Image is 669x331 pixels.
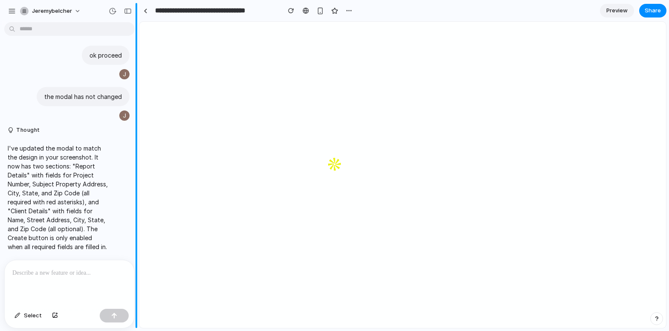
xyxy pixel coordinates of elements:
[645,6,661,15] span: Share
[44,92,122,101] p: the modal has not changed
[24,311,42,320] span: Select
[32,7,72,15] span: jeremybelcher
[600,4,634,17] a: Preview
[606,6,628,15] span: Preview
[8,144,108,251] p: I've updated the modal to match the design in your screenshot. It now has two sections: "Report D...
[10,309,46,322] button: Select
[17,4,85,18] button: jeremybelcher
[89,51,122,60] p: ok proceed
[639,4,666,17] button: Share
